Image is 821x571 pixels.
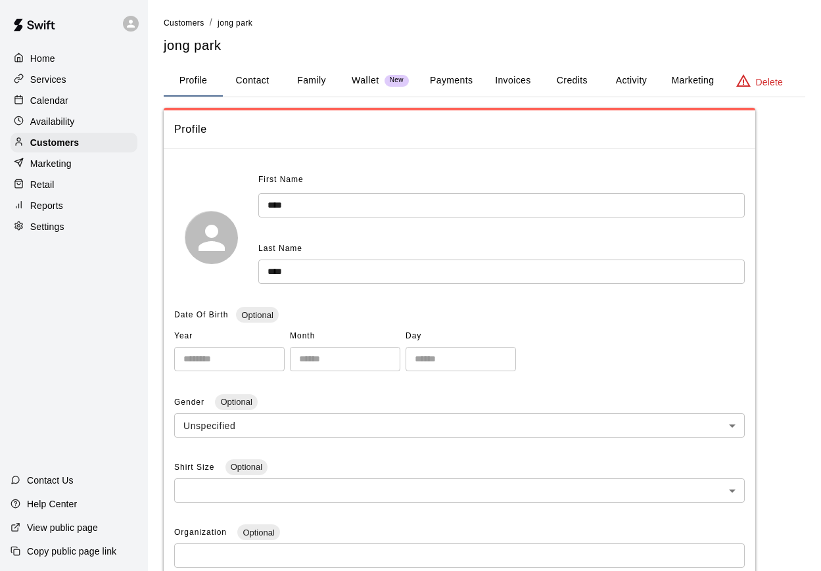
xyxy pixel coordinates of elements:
[30,115,75,128] p: Availability
[30,157,72,170] p: Marketing
[30,178,55,191] p: Retail
[225,462,268,472] span: Optional
[218,18,252,28] span: jong park
[11,217,137,237] a: Settings
[174,310,228,319] span: Date Of Birth
[30,136,79,149] p: Customers
[174,463,218,472] span: Shirt Size
[164,37,805,55] h5: jong park
[11,91,137,110] a: Calendar
[27,474,74,487] p: Contact Us
[237,528,279,537] span: Optional
[11,49,137,68] a: Home
[27,545,116,558] p: Copy public page link
[164,18,204,28] span: Customers
[223,65,282,97] button: Contact
[352,74,379,87] p: Wallet
[661,65,724,97] button: Marketing
[11,175,137,194] a: Retail
[27,521,98,534] p: View public page
[236,310,278,320] span: Optional
[11,196,137,216] a: Reports
[164,17,204,28] a: Customers
[174,528,229,537] span: Organization
[419,65,483,97] button: Payments
[756,76,783,89] p: Delete
[174,398,207,407] span: Gender
[483,65,542,97] button: Invoices
[542,65,601,97] button: Credits
[290,326,400,347] span: Month
[11,133,137,152] a: Customers
[30,73,66,86] p: Services
[174,413,745,438] div: Unspecified
[258,170,304,191] span: First Name
[164,65,805,97] div: basic tabs example
[282,65,341,97] button: Family
[11,70,137,89] a: Services
[215,397,257,407] span: Optional
[11,154,137,173] a: Marketing
[258,244,302,253] span: Last Name
[174,121,745,138] span: Profile
[30,94,68,107] p: Calendar
[601,65,661,97] button: Activity
[30,52,55,65] p: Home
[174,326,285,347] span: Year
[30,199,63,212] p: Reports
[30,220,64,233] p: Settings
[27,497,77,511] p: Help Center
[210,16,212,30] li: /
[164,16,805,30] nav: breadcrumb
[406,326,516,347] span: Day
[385,76,409,85] span: New
[11,112,137,131] a: Availability
[164,65,223,97] button: Profile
